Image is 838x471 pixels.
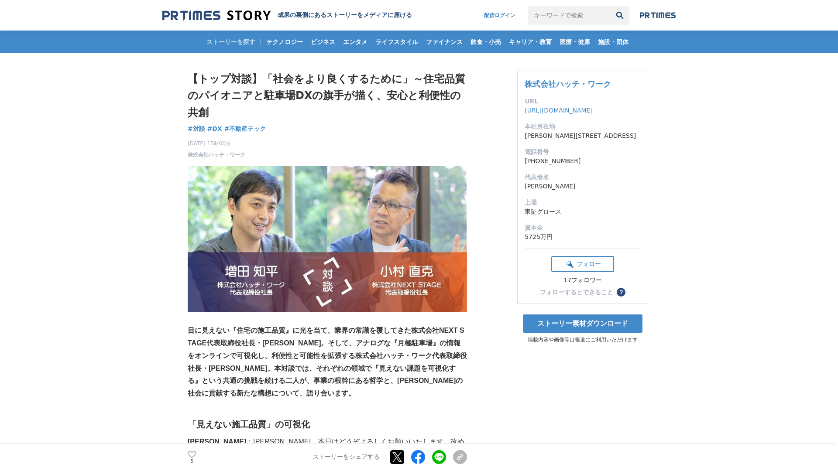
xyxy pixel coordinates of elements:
dt: 代表者名 [525,173,641,182]
a: 株式会社ハッチ・ワーク [525,79,611,89]
dt: 電話番号 [525,147,641,157]
span: #DX [207,125,222,133]
a: #DX [207,124,222,133]
a: [URL][DOMAIN_NAME] [525,107,593,114]
a: 飲食・小売 [467,31,505,53]
h1: 【トップ対談】「社会をより良くするために」～住宅品質のパイオニアと駐車場DXの旗手が描く、安心と利便性の共創 [188,71,467,121]
strong: 「見えない施工品質」の可視化 [188,420,310,429]
a: ストーリー素材ダウンロード [523,314,642,333]
dd: [PERSON_NAME][STREET_ADDRESS] [525,131,641,140]
dd: [PERSON_NAME] [525,182,641,191]
span: 飲食・小売 [467,38,505,46]
span: #対談 [188,125,205,133]
button: フォロー [551,256,614,272]
a: #対談 [188,124,205,133]
dt: URL [525,97,641,106]
div: フォローするとできること [540,289,613,295]
a: ビジネス [307,31,339,53]
dt: 上場 [525,198,641,207]
span: 施設・団体 [594,38,632,46]
dt: 本社所在地 [525,122,641,131]
a: 医療・健康 [556,31,594,53]
span: ビジネス [307,38,339,46]
a: キャリア・教育 [505,31,555,53]
a: ファイナンス [422,31,466,53]
input: キーワードで検索 [528,6,610,25]
span: キャリア・教育 [505,38,555,46]
a: 成果の裏側にあるストーリーをメディアに届ける 成果の裏側にあるストーリーをメディアに届ける [162,10,412,21]
p: ストーリーをシェアする [313,454,380,461]
dd: 東証グロース [525,207,641,216]
img: prtimes [640,12,676,19]
span: ファイナンス [422,38,466,46]
h2: 成果の裏側にあるストーリーをメディアに届ける [278,11,412,19]
a: 配信ログイン [475,6,524,25]
span: [DATE] 15時00分 [188,140,245,147]
dd: [PHONE_NUMBER] [525,157,641,166]
button: 検索 [610,6,629,25]
a: ライフスタイル [372,31,422,53]
span: ？ [618,289,624,295]
p: 5 [188,459,196,464]
button: ？ [617,288,625,297]
a: テクノロジー [263,31,306,53]
span: ライフスタイル [372,38,422,46]
span: テクノロジー [263,38,306,46]
span: エンタメ [340,38,371,46]
a: エンタメ [340,31,371,53]
a: 施設・団体 [594,31,632,53]
strong: [PERSON_NAME] [188,438,246,445]
a: #不動産テック [224,124,266,133]
p: 掲載内容や画像等は報道にご利用いただけます [517,336,648,344]
span: 医療・健康 [556,38,594,46]
dd: 5725万円 [525,232,641,242]
img: thumbnail_705ecd80-6ce4-11f0-945f-af5368810596.JPG [188,166,467,312]
span: #不動産テック [224,125,266,133]
strong: 目に見えない『住宅の施工品質』に光を当て、業界の常識を覆してきた株式会社NEXT STAGE代表取締役社長・[PERSON_NAME]。そして、アナログな『月極駐車場』の情報をオンラインで可視化... [188,327,467,397]
a: 株式会社ハッチ・ワーク [188,151,245,159]
img: 成果の裏側にあるストーリーをメディアに届ける [162,10,271,21]
dt: 資本金 [525,223,641,232]
div: 17フォロワー [551,276,614,284]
